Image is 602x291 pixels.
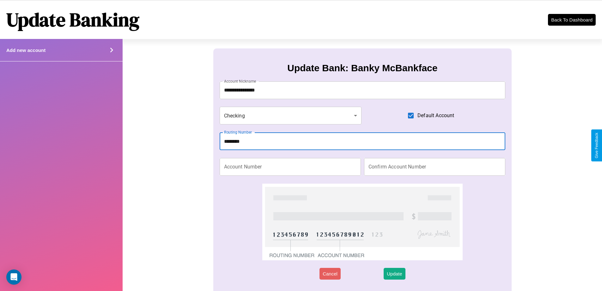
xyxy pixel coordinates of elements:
div: Checking [220,107,362,124]
label: Account Nickname [224,79,256,84]
h3: Update Bank: Banky McBankface [287,63,437,73]
h1: Update Banking [6,7,139,33]
button: Update [384,268,405,280]
button: Back To Dashboard [548,14,596,26]
div: Open Intercom Messenger [6,269,21,285]
img: check [262,184,462,260]
button: Cancel [319,268,341,280]
span: Default Account [417,112,454,119]
h4: Add new account [6,47,46,53]
label: Routing Number [224,130,252,135]
div: Give Feedback [594,133,599,158]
